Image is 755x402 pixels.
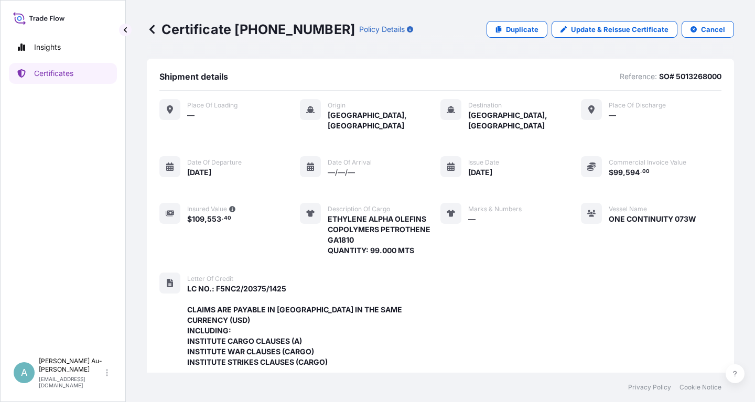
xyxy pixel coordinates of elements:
[487,21,547,38] a: Duplicate
[679,383,721,392] a: Cookie Notice
[506,24,538,35] p: Duplicate
[204,215,207,223] span: ,
[628,383,671,392] a: Privacy Policy
[9,37,117,58] a: Insights
[147,21,355,38] p: Certificate [PHONE_NUMBER]
[659,71,721,82] p: SO# 5013268000
[468,101,502,110] span: Destination
[328,158,372,167] span: Date of arrival
[642,170,650,173] span: 00
[609,214,696,224] span: ONE CONTINUITY 073W
[328,101,346,110] span: Origin
[328,205,390,213] span: Description of cargo
[468,214,476,224] span: —
[34,68,73,79] p: Certificates
[571,24,668,35] p: Update & Reissue Certificate
[328,167,355,178] span: —/—/—
[187,275,233,283] span: Letter of Credit
[701,24,725,35] p: Cancel
[682,21,734,38] button: Cancel
[187,101,238,110] span: Place of Loading
[187,110,195,121] span: —
[328,110,440,131] span: [GEOGRAPHIC_DATA], [GEOGRAPHIC_DATA]
[359,24,405,35] p: Policy Details
[207,215,221,223] span: 553
[224,216,231,220] span: 40
[468,110,581,131] span: [GEOGRAPHIC_DATA], [GEOGRAPHIC_DATA]
[187,205,227,213] span: Insured Value
[609,205,647,213] span: Vessel Name
[468,205,522,213] span: Marks & Numbers
[623,169,625,176] span: ,
[39,357,104,374] p: [PERSON_NAME] Au-[PERSON_NAME]
[187,158,242,167] span: Date of departure
[640,170,642,173] span: .
[159,71,228,82] span: Shipment details
[609,101,666,110] span: Place of discharge
[192,215,204,223] span: 109
[468,167,492,178] span: [DATE]
[328,214,432,256] span: ETHYLENE ALPHA OLEFINS COPOLYMERS PETROTHENE GA1810 QUANTITY: 99.000 MTS
[620,71,657,82] p: Reference:
[187,167,211,178] span: [DATE]
[609,110,616,121] span: —
[613,169,623,176] span: 99
[187,284,440,388] span: LC NO.: F5NC2/20375/1425 CLAIMS ARE PAYABLE IN [GEOGRAPHIC_DATA] IN THE SAME CURRENCY (USD) INCLU...
[625,169,640,176] span: 594
[468,158,499,167] span: Issue Date
[609,169,613,176] span: $
[39,376,104,388] p: [EMAIL_ADDRESS][DOMAIN_NAME]
[552,21,677,38] a: Update & Reissue Certificate
[609,158,686,167] span: Commercial Invoice Value
[21,367,27,378] span: A
[9,63,117,84] a: Certificates
[222,216,223,220] span: .
[187,215,192,223] span: $
[34,42,61,52] p: Insights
